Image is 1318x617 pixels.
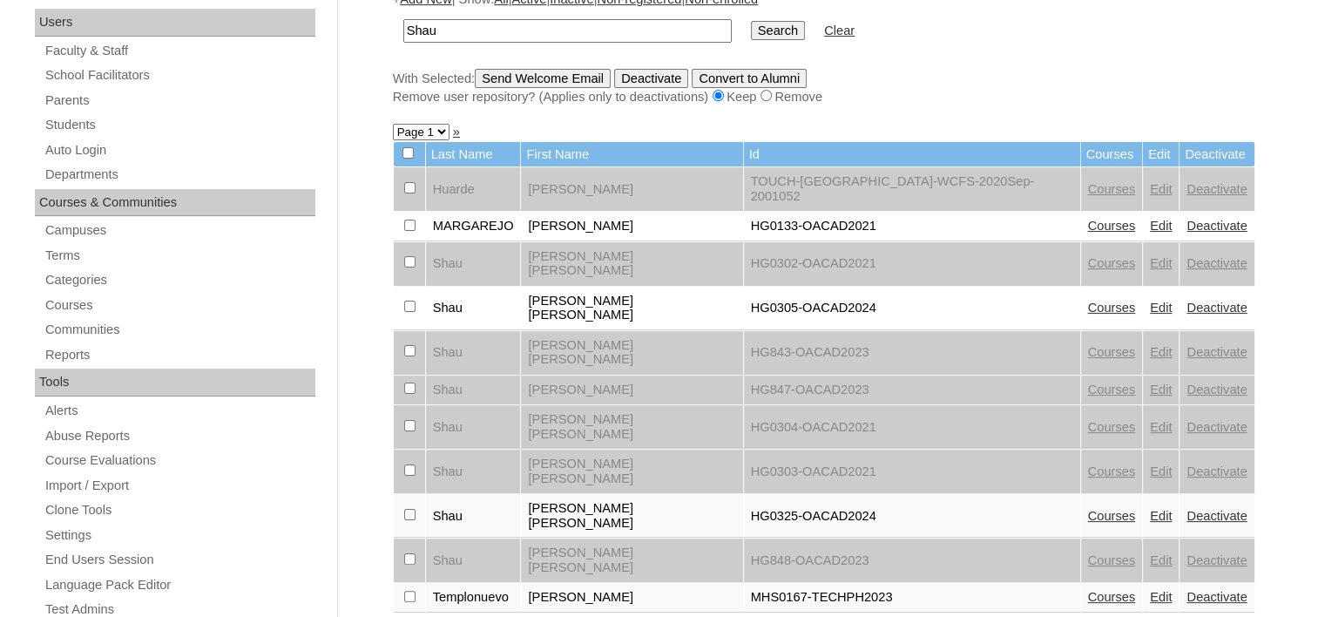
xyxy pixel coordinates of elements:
td: HG0133-OACAD2021 [744,212,1080,241]
a: Courses [1088,553,1136,567]
td: [PERSON_NAME] [521,167,742,211]
td: HG0325-OACAD2024 [744,494,1080,538]
a: Terms [44,245,315,267]
a: Deactivate [1186,590,1247,604]
a: » [453,125,460,139]
td: TOUCH-[GEOGRAPHIC_DATA]-WCFS-2020Sep-2001052 [744,167,1080,211]
a: Edit [1150,509,1172,523]
td: HG0303-OACAD2021 [744,450,1080,493]
a: Campuses [44,220,315,241]
td: [PERSON_NAME] [PERSON_NAME] [521,539,742,582]
a: Courses [1088,301,1136,315]
div: With Selected: [393,69,1255,106]
td: Shau [426,450,521,493]
td: [PERSON_NAME] [PERSON_NAME] [521,450,742,493]
td: Shau [426,539,521,582]
a: Course Evaluations [44,450,315,471]
a: Clone Tools [44,499,315,521]
a: Edit [1150,345,1172,359]
td: [PERSON_NAME] [PERSON_NAME] [521,494,742,538]
td: Templonuevo [426,583,521,613]
a: Courses [1088,256,1136,270]
a: Import / Export [44,475,315,497]
div: Courses & Communities [35,189,315,217]
input: Convert to Alumni [692,69,807,88]
a: Abuse Reports [44,425,315,447]
td: HG848-OACAD2023 [744,539,1080,582]
td: Shau [426,242,521,286]
a: Edit [1150,256,1172,270]
a: Reports [44,344,315,366]
a: Parents [44,90,315,112]
a: Edit [1150,301,1172,315]
a: Deactivate [1186,301,1247,315]
td: HG843-OACAD2023 [744,331,1080,375]
a: Categories [44,269,315,291]
a: Courses [1088,182,1136,196]
td: Deactivate [1179,142,1254,167]
a: Edit [1150,420,1172,434]
a: Edit [1150,383,1172,397]
div: Tools [35,369,315,397]
a: Departments [44,164,315,186]
td: Shau [426,287,521,330]
a: Edit [1150,464,1172,478]
a: Edit [1150,219,1172,233]
a: Deactivate [1186,256,1247,270]
input: Deactivate [614,69,688,88]
input: Search [751,21,805,40]
td: [PERSON_NAME] [PERSON_NAME] [521,331,742,375]
a: Courses [1088,590,1136,604]
a: End Users Session [44,549,315,571]
td: [PERSON_NAME] [PERSON_NAME] [521,287,742,330]
td: [PERSON_NAME] [521,212,742,241]
td: MARGAREJO [426,212,521,241]
td: [PERSON_NAME] [521,376,742,405]
a: Courses [1088,383,1136,397]
td: HG847-OACAD2023 [744,376,1080,405]
a: Deactivate [1186,553,1247,567]
a: School Facilitators [44,64,315,86]
a: Courses [1088,345,1136,359]
a: Courses [1088,509,1136,523]
td: Edit [1143,142,1179,167]
a: Auto Login [44,139,315,161]
td: [PERSON_NAME] [PERSON_NAME] [521,242,742,286]
td: Shau [426,405,521,449]
td: HG0305-OACAD2024 [744,287,1080,330]
a: Students [44,114,315,136]
a: Deactivate [1186,509,1247,523]
a: Faculty & Staff [44,40,315,62]
td: Id [744,142,1080,167]
a: Communities [44,319,315,341]
td: HG0302-OACAD2021 [744,242,1080,286]
a: Alerts [44,400,315,422]
a: Deactivate [1186,464,1247,478]
td: Shau [426,376,521,405]
input: Search [403,19,732,43]
div: Users [35,9,315,37]
td: [PERSON_NAME] [PERSON_NAME] [521,405,742,449]
td: Shau [426,494,521,538]
a: Deactivate [1186,182,1247,196]
a: Deactivate [1186,345,1247,359]
div: Remove user repository? (Applies only to deactivations) Keep Remove [393,88,1255,106]
a: Deactivate [1186,420,1247,434]
a: Deactivate [1186,219,1247,233]
a: Courses [1088,464,1136,478]
a: Edit [1150,553,1172,567]
a: Courses [1088,420,1136,434]
td: Courses [1081,142,1143,167]
td: MHS0167-TECHPH2023 [744,583,1080,613]
a: Language Pack Editor [44,574,315,596]
td: First Name [521,142,742,167]
a: Edit [1150,182,1172,196]
a: Clear [824,24,855,37]
a: Settings [44,525,315,546]
td: HG0304-OACAD2021 [744,405,1080,449]
a: Deactivate [1186,383,1247,397]
a: Courses [44,295,315,316]
td: [PERSON_NAME] [521,583,742,613]
a: Courses [1088,219,1136,233]
td: Last Name [426,142,521,167]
